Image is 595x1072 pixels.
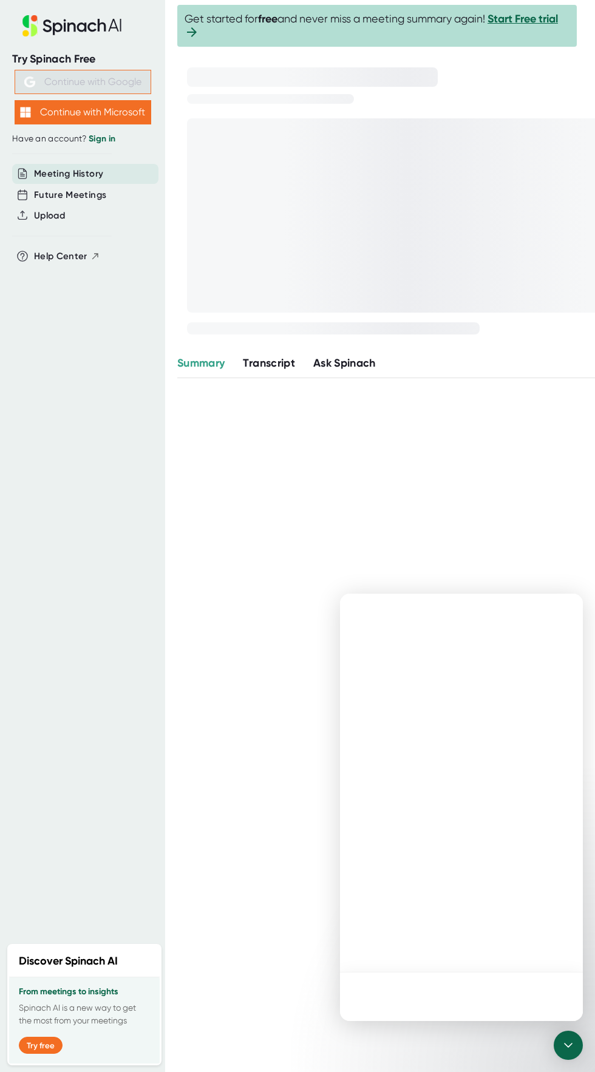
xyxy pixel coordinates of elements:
button: Try free [19,1037,63,1054]
button: Ask Spinach [313,355,376,371]
div: Have an account? [12,134,153,144]
h3: From meetings to insights [19,987,150,997]
button: Upload [34,209,65,223]
b: free [258,12,277,25]
img: Aehbyd4JwY73AAAAAElFTkSuQmCC [24,76,35,87]
button: Continue with Google [15,70,151,94]
span: Transcript [243,356,295,370]
button: Summary [177,355,225,371]
button: Future Meetings [34,188,106,202]
span: Get started for and never miss a meeting summary again! [185,12,569,39]
button: Help Center [34,249,100,263]
span: Ask Spinach [313,356,376,370]
div: Try Spinach Free [12,52,153,66]
a: Start Free trial [488,12,558,25]
button: Meeting History [34,167,103,181]
button: Transcript [243,355,295,371]
a: Sign in [89,134,115,144]
h2: Discover Spinach AI [19,953,118,969]
button: Continue with Microsoft [15,100,151,124]
span: Summary [177,356,225,370]
span: Help Center [34,249,87,263]
p: Spinach AI is a new way to get the most from your meetings [19,1002,150,1027]
div: Open Intercom Messenger [554,1031,583,1060]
